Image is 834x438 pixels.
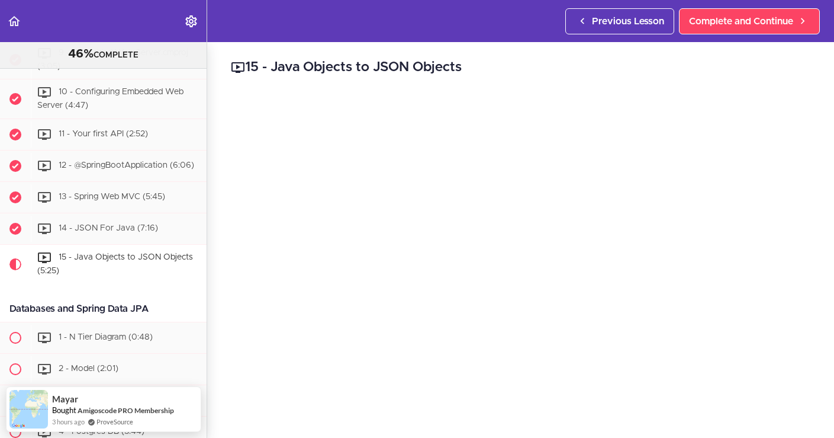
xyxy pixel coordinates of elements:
iframe: Video Player [231,95,810,422]
a: Previous Lesson [565,8,674,34]
span: 3 hours ago [52,417,85,427]
h2: 15 - Java Objects to JSON Objects [231,57,810,78]
span: Complete and Continue [689,14,793,28]
span: 13 - Spring Web MVC (5:45) [59,193,165,201]
svg: Back to course curriculum [7,14,21,28]
span: 12 - @SpringBootApplication (6:06) [59,161,194,170]
span: 9 - Embedded Web Server.cmproj (3:05) [37,49,188,71]
span: Previous Lesson [592,14,664,28]
span: 46% [68,48,94,60]
span: 2 - Model (2:01) [59,365,118,373]
span: 10 - Configuring Embedded Web Server (4:47) [37,88,183,110]
div: COMPLETE [15,47,192,62]
span: 11 - Your first API (2:52) [59,130,148,138]
span: 14 - JSON For Java (7:16) [59,224,158,232]
a: ProveSource [96,417,133,427]
span: Mayar [52,394,78,404]
svg: Settings Menu [184,14,198,28]
a: Amigoscode PRO Membership [78,406,174,415]
img: provesource social proof notification image [9,390,48,429]
a: Complete and Continue [679,8,820,34]
span: 1 - N Tier Diagram (0:48) [59,333,153,341]
span: 15 - Java Objects to JSON Objects (5:25) [37,253,193,275]
span: Bought [52,405,76,415]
